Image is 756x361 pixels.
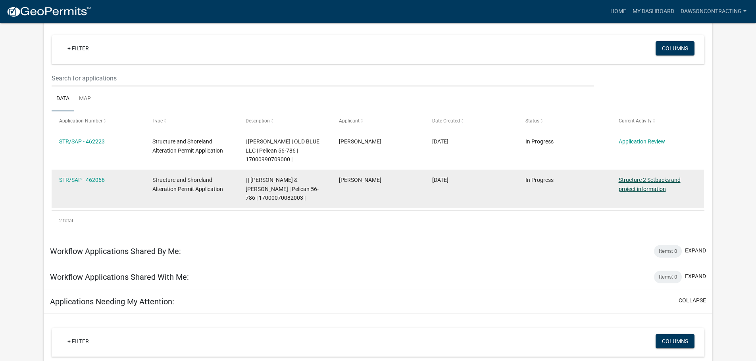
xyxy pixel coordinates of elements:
h5: Workflow Applications Shared With Me: [50,272,189,282]
a: Structure 2 Setbacks and project information [619,177,681,192]
div: Items: 0 [654,245,682,258]
a: Data [52,86,74,112]
a: STR/SAP - 462223 [59,138,105,145]
span: Structure and Shoreland Alteration Permit Application [152,177,223,192]
datatable-header-cell: Type [145,111,238,130]
span: Current Activity [619,118,652,124]
datatable-header-cell: Description [238,111,331,130]
span: | Emma Swenson | OLD BLUE LLC | Pelican 56-786 | 17000990709000 | [246,138,319,163]
span: Matt Dawson [339,177,381,183]
a: dawsoncontracting [677,4,750,19]
div: 2 total [52,211,704,231]
a: STR/SAP - 462066 [59,177,105,183]
a: My Dashboard [629,4,677,19]
div: Items: 0 [654,271,682,283]
span: Description [246,118,270,124]
a: Application Review [619,138,665,145]
span: Structure and Shoreland Alteration Permit Application [152,138,223,154]
datatable-header-cell: Status [517,111,611,130]
span: Applicant [339,118,360,124]
span: In Progress [525,138,554,145]
span: Type [152,118,163,124]
datatable-header-cell: Date Created [425,111,518,130]
span: 08/11/2025 [432,138,448,145]
span: Application Number [59,118,102,124]
button: expand [685,246,706,255]
a: Home [607,4,629,19]
span: Matt Dawson [339,138,381,145]
a: + Filter [61,41,95,55]
button: Columns [656,41,694,55]
datatable-header-cell: Applicant [331,111,425,130]
a: Map [74,86,96,112]
datatable-header-cell: Current Activity [611,111,704,130]
h5: Workflow Applications Shared By Me: [50,246,181,256]
span: Date Created [432,118,460,124]
button: expand [685,272,706,281]
input: Search for applications [52,70,593,86]
datatable-header-cell: Application Number [52,111,145,130]
h5: Applications Needing My Attention: [50,297,174,306]
button: collapse [679,296,706,305]
a: + Filter [61,334,95,348]
span: 08/11/2025 [432,177,448,183]
span: In Progress [525,177,554,183]
span: | | DAVID & FRANCES SCHLOSSMAN TST | Pelican 56-786 | 17000070082003 | [246,177,319,201]
button: Columns [656,334,694,348]
div: collapse [44,21,712,239]
span: Status [525,118,539,124]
